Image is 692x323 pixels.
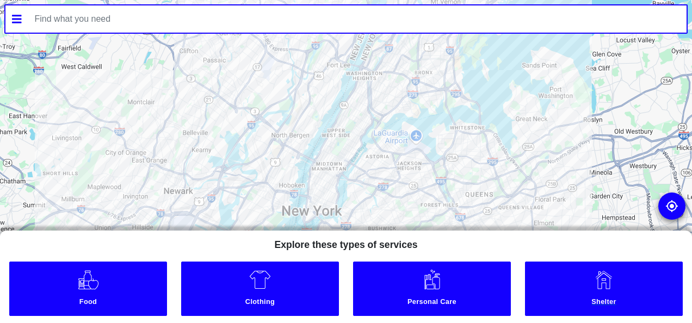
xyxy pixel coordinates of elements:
[593,269,615,290] img: Shelter
[181,262,339,316] a: Clothing
[183,297,337,309] small: Clothing
[28,5,687,33] input: Find what you need
[527,297,681,309] small: Shelter
[249,269,271,290] img: Clothing
[265,231,426,255] h5: Explore these types of services
[421,269,443,290] img: Personal Care
[77,269,100,290] img: Food
[353,262,511,316] a: Personal Care
[665,200,678,213] img: go to my location
[11,297,165,309] small: Food
[525,262,683,316] a: Shelter
[9,262,168,316] a: Food
[355,297,509,309] small: Personal Care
